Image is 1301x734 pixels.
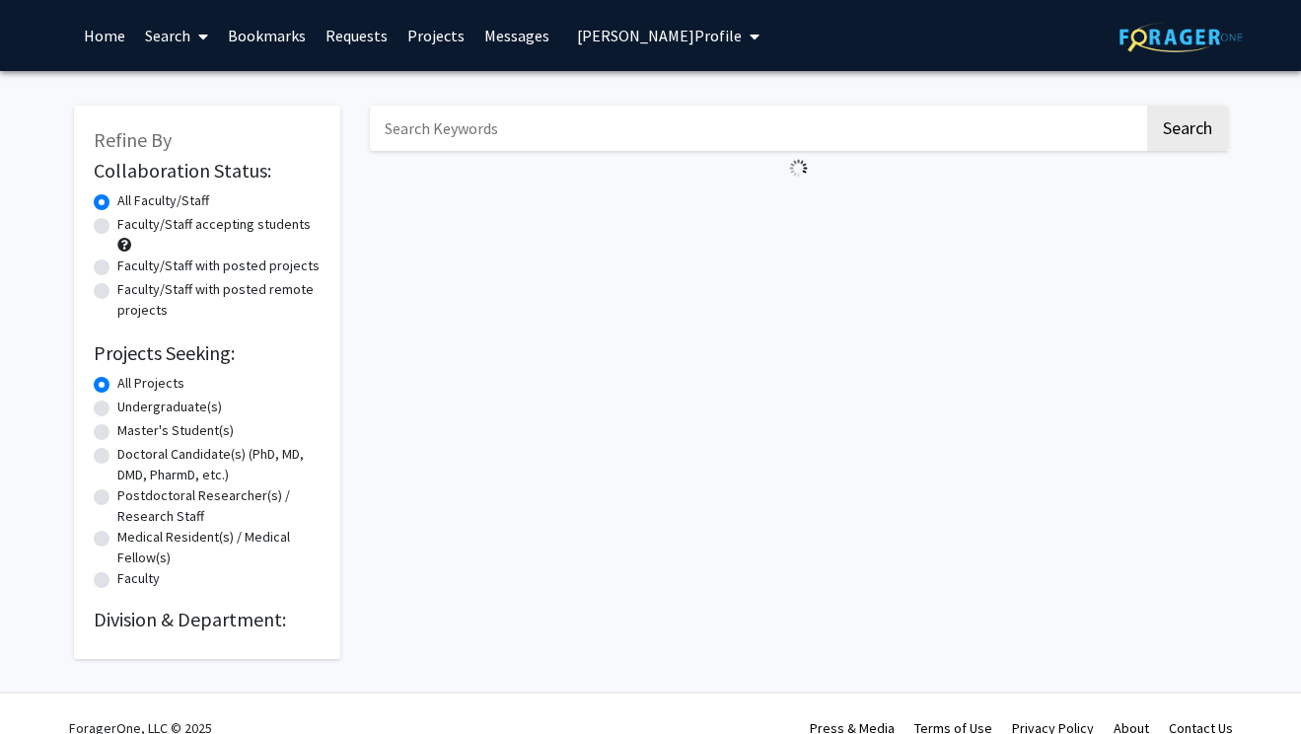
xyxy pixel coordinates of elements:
a: Projects [398,1,474,70]
span: Refine By [94,127,172,152]
label: All Projects [117,373,184,394]
img: Loading [781,151,816,185]
img: ForagerOne Logo [1120,22,1243,52]
label: Faculty/Staff with posted remote projects [117,279,321,321]
a: Bookmarks [218,1,316,70]
label: Undergraduate(s) [117,397,222,417]
a: Messages [474,1,559,70]
label: Doctoral Candidate(s) (PhD, MD, DMD, PharmD, etc.) [117,444,321,485]
a: Requests [316,1,398,70]
h2: Projects Seeking: [94,341,321,365]
h2: Division & Department: [94,608,321,631]
label: Medical Resident(s) / Medical Fellow(s) [117,527,321,568]
a: Home [74,1,135,70]
label: All Faculty/Staff [117,190,209,211]
label: Faculty/Staff with posted projects [117,256,320,276]
label: Faculty [117,568,160,589]
h2: Collaboration Status: [94,159,321,183]
label: Master's Student(s) [117,420,234,441]
span: [PERSON_NAME] Profile [577,26,742,45]
input: Search Keywords [370,106,1144,151]
button: Search [1147,106,1228,151]
label: Faculty/Staff accepting students [117,214,311,235]
a: Search [135,1,218,70]
label: Postdoctoral Researcher(s) / Research Staff [117,485,321,527]
nav: Page navigation [370,185,1228,231]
